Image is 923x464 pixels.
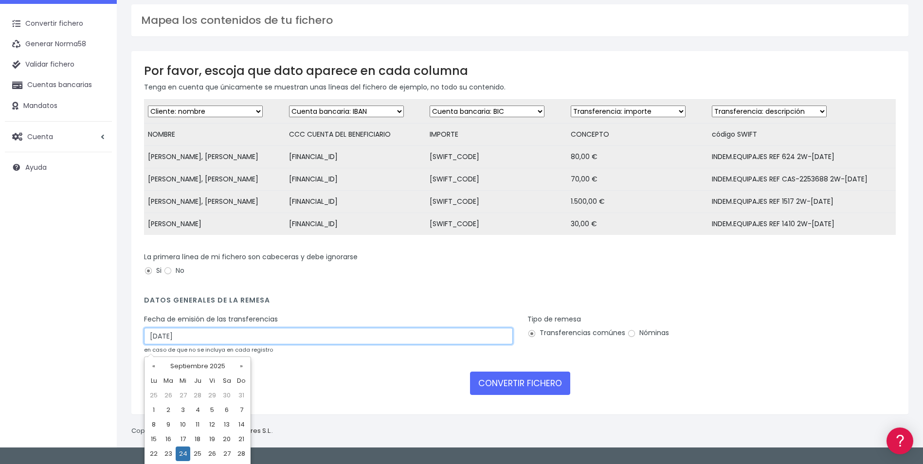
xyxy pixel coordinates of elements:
[10,233,185,243] div: Programadores
[426,146,567,168] td: [SWIFT_CODE]
[144,346,273,354] small: en caso de que no se incluya en cada registro
[176,374,190,388] th: Mi
[176,417,190,432] td: 10
[10,123,185,138] a: Formatos
[708,124,896,146] td: código SWIFT
[426,213,567,235] td: [SWIFT_CODE]
[176,432,190,446] td: 17
[134,280,187,289] a: POWERED BY ENCHANT
[10,153,185,168] a: Videotutoriales
[567,191,708,213] td: 1.500,00 €
[426,168,567,191] td: [SWIFT_CODE]
[190,446,205,461] td: 25
[234,359,249,374] th: »
[161,446,176,461] td: 23
[146,432,161,446] td: 15
[146,446,161,461] td: 22
[10,193,185,202] div: Facturación
[627,328,669,338] label: Nóminas
[285,213,426,235] td: [FINANCIAL_ID]
[285,124,426,146] td: CCC CUENTA DEL BENEFICIARIO
[10,138,185,153] a: Problemas habituales
[205,446,219,461] td: 26
[176,446,190,461] td: 24
[567,168,708,191] td: 70,00 €
[146,417,161,432] td: 8
[146,388,161,403] td: 25
[205,374,219,388] th: Vi
[205,388,219,403] td: 29
[161,374,176,388] th: Ma
[234,374,249,388] th: Do
[219,374,234,388] th: Sa
[144,314,278,324] label: Fecha de emisión de las transferencias
[161,417,176,432] td: 9
[219,432,234,446] td: 20
[527,328,625,338] label: Transferencias comúnes
[176,388,190,403] td: 27
[144,64,896,78] h3: Por favor, escoja que dato aparece en cada columna
[426,191,567,213] td: [SWIFT_CODE]
[285,191,426,213] td: [FINANCIAL_ID]
[234,388,249,403] td: 31
[190,417,205,432] td: 11
[10,107,185,117] div: Convertir ficheros
[10,68,185,77] div: Información general
[146,403,161,417] td: 1
[219,403,234,417] td: 6
[205,432,219,446] td: 19
[708,146,896,168] td: INDEM.EQUIPAJES REF 624 2W-[DATE]
[190,388,205,403] td: 28
[190,374,205,388] th: Ju
[146,359,161,374] th: «
[144,82,896,92] p: Tenga en cuenta que únicamente se muestran unas líneas del fichero de ejemplo, no todo su contenido.
[205,403,219,417] td: 5
[5,157,112,178] a: Ayuda
[708,191,896,213] td: INDEM.EQUIPAJES REF 1517 2W-[DATE]
[27,131,53,141] span: Cuenta
[285,146,426,168] td: [FINANCIAL_ID]
[5,126,112,147] a: Cuenta
[161,432,176,446] td: 16
[285,168,426,191] td: [FINANCIAL_ID]
[144,146,285,168] td: [PERSON_NAME], [PERSON_NAME]
[5,75,112,95] a: Cuentas bancarias
[234,432,249,446] td: 21
[234,403,249,417] td: 7
[527,314,581,324] label: Tipo de remesa
[144,168,285,191] td: [PERSON_NAME], [PERSON_NAME]
[190,432,205,446] td: 18
[144,213,285,235] td: [PERSON_NAME]
[144,266,162,276] label: Si
[234,446,249,461] td: 28
[25,162,47,172] span: Ayuda
[144,124,285,146] td: NOMBRE
[426,124,567,146] td: IMPORTE
[10,260,185,277] button: Contáctanos
[5,96,112,116] a: Mandatos
[219,417,234,432] td: 13
[5,34,112,54] a: Generar Norma58
[5,54,112,75] a: Validar fichero
[190,403,205,417] td: 4
[708,213,896,235] td: INDEM.EQUIPAJES REF 1410 2W-[DATE]
[567,124,708,146] td: CONCEPTO
[219,446,234,461] td: 27
[5,14,112,34] a: Convertir fichero
[234,417,249,432] td: 14
[131,426,273,436] p: Copyright © 2025 .
[10,209,185,224] a: General
[144,252,358,262] label: La primera línea de mi fichero son cabeceras y debe ignorarse
[163,266,184,276] label: No
[205,417,219,432] td: 12
[567,213,708,235] td: 30,00 €
[146,374,161,388] th: Lu
[567,146,708,168] td: 80,00 €
[161,388,176,403] td: 26
[470,372,570,395] button: CONVERTIR FICHERO
[161,403,176,417] td: 2
[219,388,234,403] td: 30
[10,83,185,98] a: Información general
[10,168,185,183] a: Perfiles de empresas
[708,168,896,191] td: INDEM.EQUIPAJES REF CAS-2253688 2W-[DATE]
